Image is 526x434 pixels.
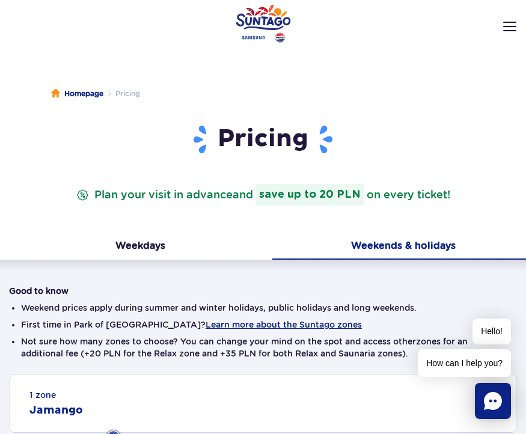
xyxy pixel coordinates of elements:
li: Pricing [103,88,140,100]
button: Learn more about the Suntago zones [206,320,362,329]
a: Homepage [51,88,103,100]
strong: Good to know [9,286,69,296]
span: Hello! [472,319,511,344]
div: Chat [475,383,511,419]
a: Park of Poland [236,4,290,43]
strong: save up to 20 PLN [255,184,364,206]
li: First time in Park of [GEOGRAPHIC_DATA]? [21,319,505,331]
span: How can I help you? [418,349,511,377]
p: Plan your visit in advance on every ticket! [74,184,453,206]
button: Weekdays [9,234,272,260]
h1: Pricing [9,124,517,155]
small: 1 zone [29,389,56,401]
li: Not sure how many zones to choose? You can change your mind on the spot and access other zones fo... [21,335,505,359]
li: Weekend prices apply during summer and winter holidays, public holidays and long weekends. [21,302,505,314]
img: Open menu [503,22,516,31]
h2: Jamango [29,403,83,418]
